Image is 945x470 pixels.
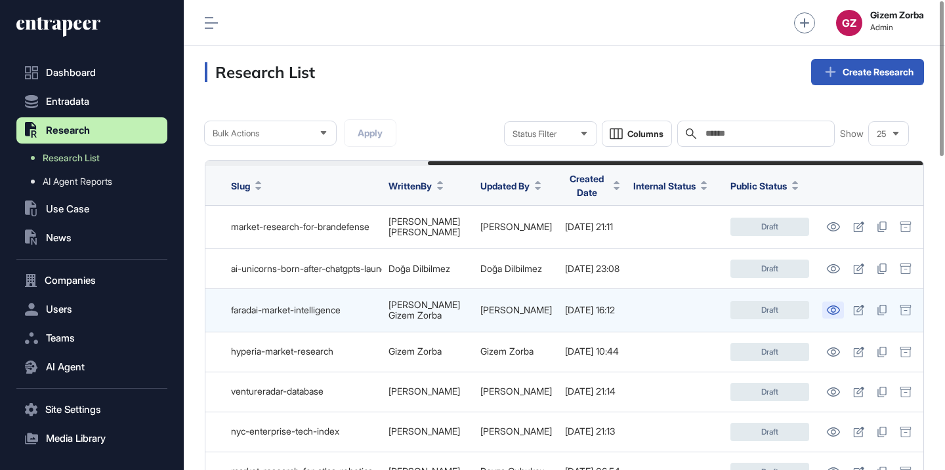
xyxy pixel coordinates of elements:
span: Media Library [46,433,106,444]
span: Internal Status [633,179,696,193]
a: Gizem Zorba [388,345,442,357]
button: Slug [231,179,262,193]
a: Doğa Dilbilmez [388,263,450,274]
div: Draft [730,423,809,441]
span: Show [840,128,864,139]
div: [DATE] 23:08 [565,264,620,274]
span: Teams [46,333,75,343]
div: Draft [730,260,809,278]
div: [DATE] 16:12 [565,305,620,315]
span: Updated By [480,179,530,193]
span: Slug [231,179,250,193]
div: [DATE] 10:44 [565,346,620,357]
div: ai-unicorns-born-after-chatgpts-launch [231,264,375,274]
button: Public Status [730,179,799,193]
button: Companies [16,267,167,294]
a: [PERSON_NAME] [388,216,460,227]
div: [DATE] 21:14 [565,386,620,397]
span: Entradata [46,96,89,107]
span: Companies [45,275,96,286]
a: Research List [23,146,167,170]
span: Status Filter [513,129,556,139]
span: Admin [870,23,924,32]
div: ventureradar-database [231,386,375,397]
button: Media Library [16,425,167,452]
button: Site Settings [16,397,167,423]
span: Bulk Actions [213,128,259,138]
a: [PERSON_NAME] [388,299,460,310]
div: nyc-enterprise-tech-index [231,426,375,437]
span: AI Agent [46,362,85,372]
span: WrittenBy [388,179,432,193]
button: WrittenBy [388,179,444,193]
div: hyperia-market-research [231,346,375,357]
div: faradai-market-intelligence [231,305,375,315]
a: [PERSON_NAME] [388,425,460,437]
a: Gizem Zorba [480,345,534,357]
span: 25 [877,129,887,139]
span: AI Agent Reports [43,176,112,187]
a: [PERSON_NAME] [480,385,552,397]
span: Created Date [565,172,608,199]
span: Public Status [730,179,787,193]
a: AI Agent Reports [23,170,167,193]
a: [PERSON_NAME] [480,425,552,437]
div: Draft [730,218,809,236]
span: Site Settings [45,404,101,415]
a: [PERSON_NAME] [388,226,460,237]
button: GZ [836,10,862,36]
h3: Research List [205,62,315,82]
a: Dashboard [16,60,167,86]
span: News [46,233,72,243]
button: AI Agent [16,354,167,380]
button: Columns [602,121,672,147]
span: Research [46,125,90,136]
div: [DATE] 21:11 [565,222,620,232]
div: [DATE] 21:13 [565,426,620,437]
span: Columns [627,129,663,139]
span: Research List [43,153,100,163]
a: [PERSON_NAME] [480,304,552,315]
button: Entradata [16,88,167,115]
span: Dashboard [46,68,96,78]
div: Draft [730,343,809,361]
span: Users [46,304,72,315]
button: Users [16,296,167,323]
div: market-research-for-brandefense [231,222,375,232]
a: Doğa Dilbilmez [480,263,542,274]
button: Teams [16,325,167,351]
div: Draft [730,301,809,319]
button: Use Case [16,196,167,222]
a: Gizem Zorba [388,309,442,321]
button: Research [16,117,167,144]
a: [PERSON_NAME] [388,385,460,397]
span: Use Case [46,204,89,214]
button: Created Date [565,172,620,199]
button: Internal Status [633,179,707,193]
strong: Gizem Zorba [870,10,924,20]
a: Create Research [811,59,924,85]
button: Updated By [480,179,541,193]
a: [PERSON_NAME] [480,221,552,232]
div: Draft [730,383,809,401]
button: News [16,225,167,251]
